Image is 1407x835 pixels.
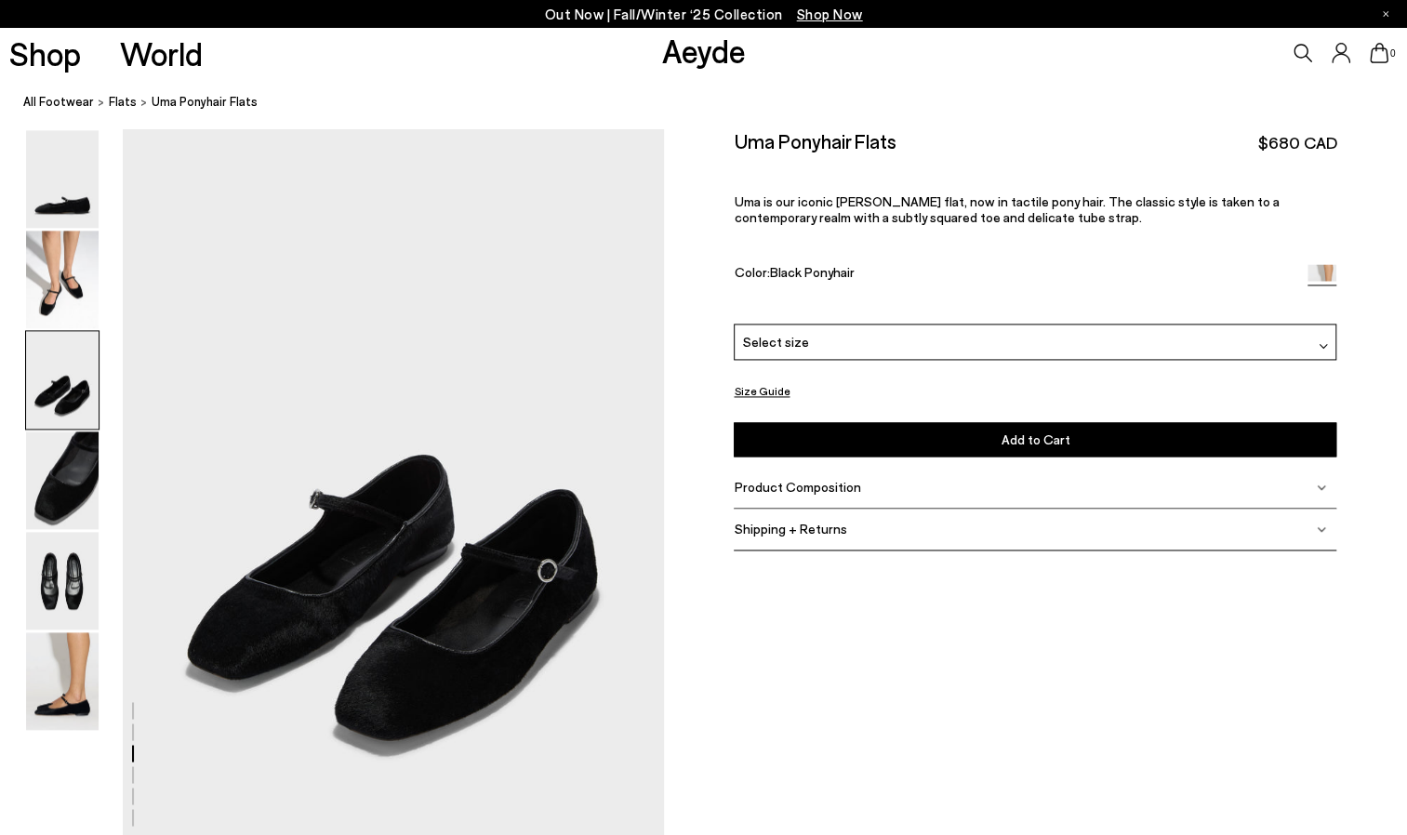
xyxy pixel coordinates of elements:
[1319,341,1328,351] img: svg%3E
[797,6,863,22] span: Navigate to /collections/new-in
[26,632,99,730] img: Uma Ponyhair Flats - Image 6
[1001,431,1069,447] span: Add to Cart
[109,93,137,113] a: flats
[23,93,94,113] a: All Footwear
[26,431,99,529] img: Uma Ponyhair Flats - Image 4
[26,331,99,429] img: Uma Ponyhair Flats - Image 3
[769,264,854,280] span: Black Ponyhair
[26,532,99,630] img: Uma Ponyhair Flats - Image 5
[734,422,1336,457] button: Add to Cart
[734,193,1279,225] span: Uma is our iconic [PERSON_NAME] flat, now in tactile pony hair. The classic style is taken to a c...
[734,479,860,495] span: Product Composition
[9,37,81,70] a: Shop
[1257,131,1336,154] span: $680 CAD
[734,521,846,537] span: Shipping + Returns
[742,332,808,351] span: Select size
[734,379,790,403] button: Size Guide
[23,78,1407,129] nav: breadcrumb
[1370,43,1388,63] a: 0
[545,3,863,26] p: Out Now | Fall/Winter ‘25 Collection
[120,37,203,70] a: World
[152,93,258,113] span: Uma Ponyhair Flats
[109,95,137,110] span: flats
[1317,482,1326,491] img: svg%3E
[26,130,99,228] img: Uma Ponyhair Flats - Image 1
[734,264,1288,285] div: Color:
[661,31,745,70] a: Aeyde
[1317,524,1326,533] img: svg%3E
[734,129,896,152] h2: Uma Ponyhair Flats
[26,231,99,328] img: Uma Ponyhair Flats - Image 2
[1388,48,1398,59] span: 0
